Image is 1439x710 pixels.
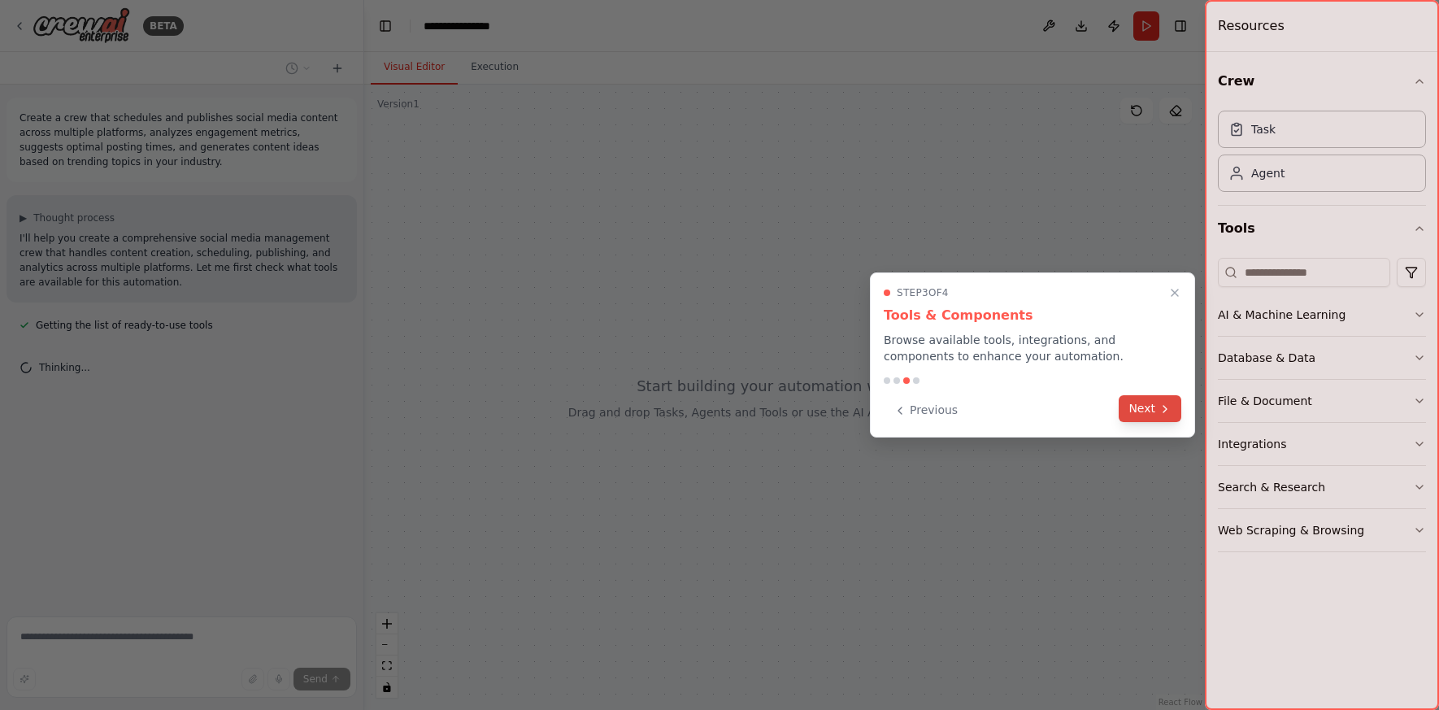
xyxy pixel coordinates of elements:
button: Hide left sidebar [374,15,397,37]
h3: Tools & Components [884,306,1181,325]
button: Previous [884,397,967,424]
p: Browse available tools, integrations, and components to enhance your automation. [884,332,1181,364]
button: Next [1119,395,1181,422]
button: Close walkthrough [1165,283,1185,303]
span: Step 3 of 4 [897,286,949,299]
